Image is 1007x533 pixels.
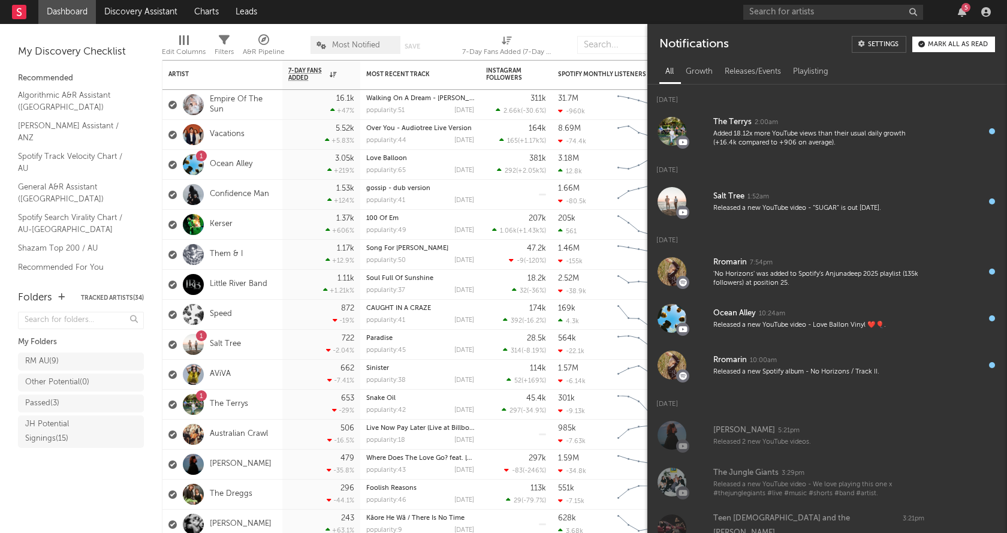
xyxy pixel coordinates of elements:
[713,255,747,270] div: Rromarin
[454,107,474,114] div: [DATE]
[558,514,576,522] div: 628k
[558,407,585,415] div: -9.13k
[366,497,406,504] div: popularity: 46
[25,417,110,446] div: JH Potential Signings ( 15 )
[503,317,546,324] div: ( )
[366,215,474,222] div: 100 Of Em
[366,425,474,432] div: Live Now Pay Later (Live at Billboard 1981)
[327,466,354,474] div: -35.8 %
[18,119,132,144] a: [PERSON_NAME] Assistant / ANZ
[713,423,775,438] div: [PERSON_NAME]
[210,309,232,320] a: Speed
[25,375,89,390] div: Other Potential ( 0 )
[342,335,354,342] div: 722
[743,5,923,20] input: Search for artists
[18,353,144,371] a: RM AU(9)
[454,167,474,174] div: [DATE]
[558,95,578,103] div: 31.7M
[647,459,1007,505] a: The Jungle Giants3:29pmReleased a new YouTube video - We love playing this one x #thejunglegiants...
[210,219,233,230] a: Kerser
[454,317,474,324] div: [DATE]
[366,305,431,312] a: CAUGHT IN A CRAZE
[341,514,354,522] div: 243
[366,485,417,492] a: Foolish Reasons
[366,95,474,102] div: Walking On A Dream - Marlon Hoffstadt Remix
[558,245,580,252] div: 1.46M
[647,248,1007,295] a: Rromarin7:54pm'No Horizons' was added to Spotify's Anjunadeep 2025 playlist (135k followers) at p...
[162,45,206,59] div: Edit Columns
[462,45,552,59] div: 7-Day Fans Added (7-Day Fans Added)
[518,228,544,234] span: +1.43k %
[168,71,258,78] div: Artist
[517,258,524,264] span: -9
[341,395,354,402] div: 653
[504,466,546,474] div: ( )
[558,167,582,175] div: 12.8k
[18,45,144,59] div: My Discovery Checklist
[366,305,474,312] div: CAUGHT IN A CRAZE
[659,62,680,82] div: All
[18,242,132,255] a: Shazam Top 200 / AU
[327,197,354,204] div: +124 %
[210,489,252,499] a: The Dreggs
[366,365,474,372] div: Sinister
[215,30,234,65] div: Filters
[340,424,354,432] div: 506
[647,108,1007,155] a: The Terrys2:00amAdded 18.12x more YouTube views than their usual daily growth (+16.4k compared to...
[366,125,474,132] div: Over You - Audiotree Live Version
[327,496,354,504] div: -44.1 %
[503,108,521,115] span: 2.66k
[647,178,1007,225] a: Salt Tree1:52amReleased a new YouTube video - “SUGAR” is out [DATE].
[81,295,144,301] button: Tracked Artists(34)
[612,210,666,240] svg: Chart title
[340,365,354,372] div: 662
[523,108,544,115] span: -30.6 %
[558,137,586,145] div: -74.4k
[612,180,666,210] svg: Chart title
[366,125,472,132] a: Over You - Audiotree Live Version
[332,406,354,414] div: -29 %
[958,7,966,17] button: 5
[366,515,465,522] a: Kāore He Wā / There Is No Time
[330,107,354,115] div: +47 %
[454,257,474,264] div: [DATE]
[558,215,575,222] div: 205k
[509,257,546,264] div: ( )
[527,275,546,282] div: 18.2k
[497,167,546,174] div: ( )
[558,305,575,312] div: 169k
[288,67,327,82] span: 7-Day Fans Added
[558,287,586,295] div: -38.9k
[523,348,544,354] span: -8.19 %
[852,36,906,53] a: Settings
[502,406,546,414] div: ( )
[325,137,354,144] div: +5.83 %
[496,107,546,115] div: ( )
[612,270,666,300] svg: Chart title
[647,389,1007,412] div: [DATE]
[366,287,405,294] div: popularity: 37
[747,192,769,201] div: 1:52am
[558,437,586,445] div: -7.63k
[529,125,546,133] div: 164k
[713,353,747,368] div: Rromarin
[366,245,448,252] a: Song For [PERSON_NAME]
[366,455,533,462] a: Where Does The Love Go? feat. [GEOGRAPHIC_DATA]
[524,318,544,324] span: -16.2 %
[526,258,544,264] span: -120 %
[523,498,544,504] span: -79.7 %
[530,365,546,372] div: 114k
[509,408,521,414] span: 297
[366,155,474,162] div: Love Balloon
[327,377,354,384] div: -7.41 %
[325,257,354,264] div: +12.9 %
[366,245,474,252] div: Song For Sarah
[524,468,544,474] span: -246 %
[612,450,666,480] svg: Chart title
[529,155,546,162] div: 381k
[18,291,52,305] div: Folders
[520,138,544,144] span: +1.17k %
[210,249,243,260] a: Them & I
[529,215,546,222] div: 207k
[327,436,354,444] div: -16.5 %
